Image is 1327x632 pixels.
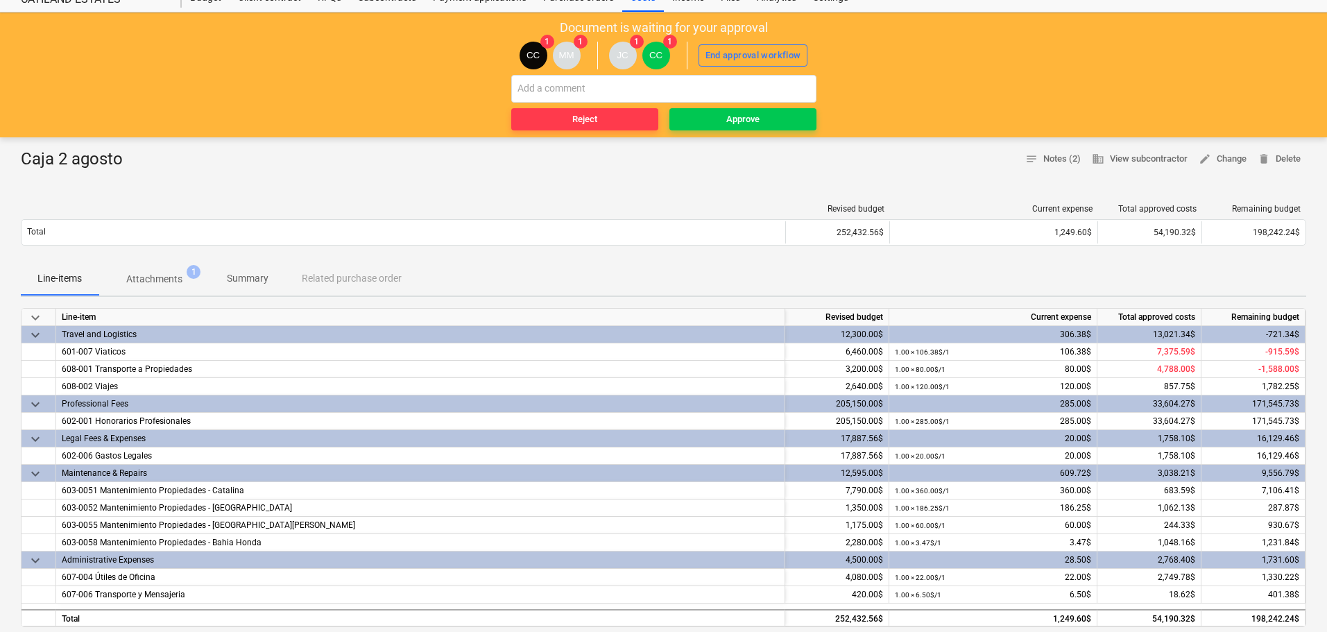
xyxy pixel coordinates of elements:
span: 1,782.25$ [1262,382,1299,391]
span: 857.75$ [1164,382,1195,391]
span: 607-006 Transporte y Mensajeria [62,590,185,599]
p: Summary [227,271,268,286]
small: 1.00 × 120.00$ / 1 [895,383,950,391]
span: JC [617,50,628,60]
div: 20.00$ [895,430,1091,447]
span: 7,375.59$ [1157,347,1195,357]
span: 1,062.13$ [1158,503,1195,513]
div: 3.47$ [895,534,1091,552]
small: 1.00 × 60.00$ / 1 [895,522,945,529]
span: 601-007 Viaticos [62,347,126,357]
small: 1.00 × 186.25$ / 1 [895,504,950,512]
button: Approve [669,108,816,130]
span: 7,106.41$ [1262,486,1299,495]
div: 54,190.32$ [1097,609,1201,626]
div: 54,190.32$ [1097,221,1201,244]
div: -721.34$ [1201,326,1305,343]
span: 198,242.24$ [1253,228,1300,237]
span: 930.67$ [1268,520,1299,530]
span: keyboard_arrow_down [27,309,44,326]
div: 1,350.00$ [785,499,889,517]
div: Javier Cattan [609,42,637,69]
span: keyboard_arrow_down [27,466,44,482]
div: 252,432.56$ [785,221,889,244]
span: 607-004 Útiles de Oficina [62,572,155,582]
span: delete [1258,153,1270,165]
button: End approval workflow [699,44,808,67]
span: 171,545.73$ [1252,416,1299,426]
div: 285.00$ [895,413,1091,430]
div: 28.50$ [895,552,1091,569]
button: Change [1193,148,1252,170]
span: CC [526,50,540,60]
span: 602-001 Honorarios Profesionales [62,416,191,426]
div: 13,021.34$ [1097,326,1201,343]
span: 1 [574,35,588,49]
span: keyboard_arrow_down [27,396,44,413]
div: Legal Fees & Expenses [62,430,779,447]
span: edit [1199,153,1211,165]
span: 683.59$ [1164,486,1195,495]
div: Total approved costs [1097,309,1201,326]
small: 1.00 × 6.50$ / 1 [895,591,941,599]
div: Line-item [56,309,785,326]
p: Attachments [126,272,182,287]
span: Delete [1258,151,1301,167]
div: 7,790.00$ [785,482,889,499]
div: 12,300.00$ [785,326,889,343]
div: 2,768.40$ [1097,552,1201,569]
span: notes [1025,153,1038,165]
div: Total approved costs [1104,204,1197,214]
div: 2,640.00$ [785,378,889,395]
p: Total [27,226,46,238]
div: 186.25$ [895,499,1091,517]
div: 17,887.56$ [785,430,889,447]
span: 608-001 Transporte a Propiedades [62,364,192,374]
div: Carlos Cedeno [642,42,670,69]
div: 205,150.00$ [785,395,889,413]
iframe: Chat Widget [1258,565,1327,632]
div: 17,887.56$ [785,447,889,465]
span: 33,604.27$ [1153,416,1195,426]
div: 306.38$ [895,326,1091,343]
div: 106.38$ [895,343,1091,361]
span: 603-0052 Mantenimiento Propiedades - Morro Negrito [62,503,292,513]
span: 4,788.00$ [1157,364,1195,374]
div: 3,200.00$ [785,361,889,378]
div: 20.00$ [895,447,1091,465]
div: 12,595.00$ [785,465,889,482]
span: 1,758.10$ [1158,451,1195,461]
div: 33,604.27$ [1097,395,1201,413]
div: 205,150.00$ [785,413,889,430]
span: 1,231.84$ [1262,538,1299,547]
div: 198,242.24$ [1201,609,1305,626]
button: Delete [1252,148,1306,170]
button: View subcontractor [1086,148,1193,170]
div: 3,038.21$ [1097,465,1201,482]
small: 1.00 × 80.00$ / 1 [895,366,945,373]
div: 6,460.00$ [785,343,889,361]
div: 4,500.00$ [785,552,889,569]
button: Notes (2) [1020,148,1086,170]
button: Reject [511,108,658,130]
div: 1,731.60$ [1201,552,1305,569]
div: Current expense [896,204,1093,214]
span: MM [558,50,574,60]
div: 1,249.60$ [896,228,1092,237]
span: 1 [187,265,200,279]
div: Administrative Expenses [62,552,779,568]
div: 1,249.60$ [895,610,1091,628]
span: View subcontractor [1092,151,1188,167]
div: Professional Fees [62,395,779,412]
small: 1.00 × 22.00$ / 1 [895,574,945,581]
div: 22.00$ [895,569,1091,586]
span: 603-0058 Mantenimiento Propiedades - Bahia Honda [62,538,262,547]
span: 603-0051 Mantenimiento Propiedades - Catalina [62,486,244,495]
input: Add a comment [511,75,816,103]
small: 1.00 × 360.00$ / 1 [895,487,950,495]
div: 1,758.10$ [1097,430,1201,447]
div: 4,080.00$ [785,569,889,586]
div: Current expense [889,309,1097,326]
span: keyboard_arrow_down [27,552,44,569]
